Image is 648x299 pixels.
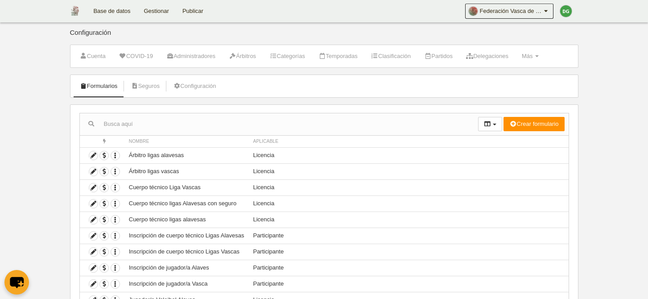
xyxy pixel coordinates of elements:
[253,139,278,144] span: Aplicable
[124,276,249,292] td: Inscripción de jugador/a Vasca
[465,4,553,19] a: Federación Vasca de Voleibol
[248,244,568,260] td: Participante
[366,50,416,63] a: Clasificación
[522,53,533,59] span: Más
[248,212,568,228] td: Licencia
[560,5,572,17] img: c2l6ZT0zMHgzMCZmcz05JnRleHQ9REcmYmc9NDNhMDQ3.png
[161,50,220,63] a: Administradores
[70,29,578,45] div: Configuración
[124,228,249,244] td: Inscripción de cuerpo técnico Ligas Alavesas
[124,179,249,195] td: Cuerpo técnico Liga Vascas
[114,50,158,63] a: COVID-19
[126,79,165,93] a: Seguros
[124,244,249,260] td: Inscripción de cuerpo técnico Ligas Vascas
[4,270,29,295] button: chat-button
[80,117,478,131] input: Busca aquí
[124,195,249,212] td: Cuerpo técnico ligas Alavesas con seguro
[469,7,478,16] img: Oa2hBJ8rYK13.30x30.jpg
[70,5,79,16] img: Federación Vasca de Voleibol
[224,50,261,63] a: Árbitros
[419,50,458,63] a: Partidos
[248,228,568,244] td: Participante
[314,50,363,63] a: Temporadas
[248,163,568,179] td: Licencia
[124,163,249,179] td: Árbitro ligas vascas
[248,260,568,276] td: Participante
[168,79,221,93] a: Configuración
[75,50,111,63] a: Cuenta
[124,260,249,276] td: Inscripción de jugador/a Alaves
[248,147,568,163] td: Licencia
[129,139,149,144] span: Nombre
[124,212,249,228] td: Cuerpo técnico ligas alavesas
[248,179,568,195] td: Licencia
[248,195,568,212] td: Licencia
[517,50,544,63] a: Más
[461,50,513,63] a: Delegaciones
[504,117,564,131] button: Crear formulario
[248,276,568,292] td: Participante
[480,7,542,16] span: Federación Vasca de Voleibol
[124,147,249,163] td: Árbitro ligas alavesas
[75,79,123,93] a: Formularios
[264,50,310,63] a: Categorías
